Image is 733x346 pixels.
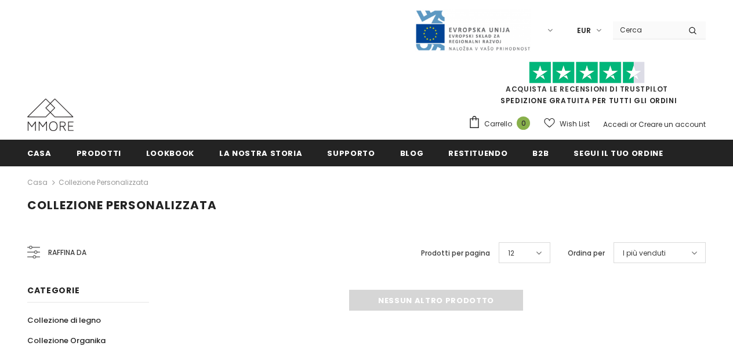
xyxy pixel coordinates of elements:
label: Ordina per [568,247,605,259]
a: Casa [27,176,48,190]
a: Acquista le recensioni di TrustPilot [506,84,668,94]
span: 0 [517,116,530,130]
a: Accedi [603,119,628,129]
a: Carrello 0 [468,115,536,133]
span: Prodotti [77,148,121,159]
img: Casi MMORE [27,99,74,131]
span: I più venduti [623,247,666,259]
a: Wish List [544,114,590,134]
a: Restituendo [448,140,507,166]
input: Search Site [613,21,680,38]
span: Collezione di legno [27,315,101,326]
a: La nostra storia [219,140,302,166]
span: Wish List [560,118,590,130]
span: EUR [577,25,591,37]
span: Casa [27,148,52,159]
span: Collezione Organika [27,335,106,346]
span: Collezione personalizzata [27,197,217,213]
span: Segui il tuo ordine [574,148,663,159]
a: Casa [27,140,52,166]
a: Collezione di legno [27,310,101,330]
span: Carrello [484,118,512,130]
span: La nostra storia [219,148,302,159]
span: SPEDIZIONE GRATUITA PER TUTTI GLI ORDINI [468,67,706,105]
img: Fidati di Pilot Stars [529,61,645,84]
a: Segui il tuo ordine [574,140,663,166]
label: Prodotti per pagina [421,247,490,259]
a: Javni Razpis [415,25,531,35]
span: Raffina da [48,246,86,259]
a: Collezione personalizzata [59,177,148,187]
span: Restituendo [448,148,507,159]
span: Lookbook [146,148,194,159]
span: Categorie [27,285,79,296]
a: supporto [327,140,375,166]
span: supporto [327,148,375,159]
a: Lookbook [146,140,194,166]
a: B2B [532,140,549,166]
span: or [630,119,637,129]
span: B2B [532,148,549,159]
span: 12 [508,247,514,259]
img: Javni Razpis [415,9,531,52]
span: Blog [400,148,424,159]
a: Blog [400,140,424,166]
a: Prodotti [77,140,121,166]
a: Creare un account [638,119,706,129]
